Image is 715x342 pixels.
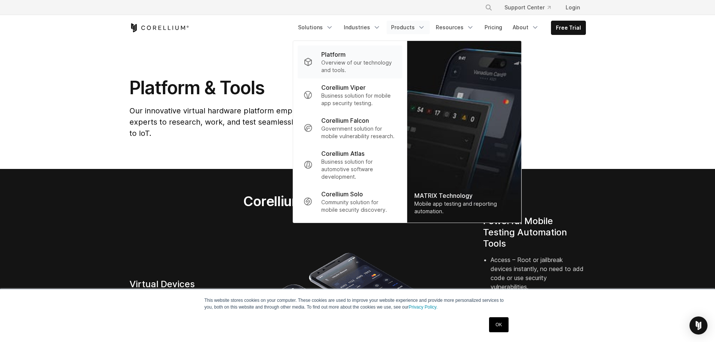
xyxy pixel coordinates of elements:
[551,21,586,35] a: Free Trial
[297,145,402,185] a: Corellium Atlas Business solution for automotive software development.
[431,21,479,34] a: Resources
[294,21,338,34] a: Solutions
[489,317,508,332] a: OK
[321,92,396,107] p: Business solution for mobile app security testing.
[321,149,364,158] p: Corellium Atlas
[321,125,396,140] p: Government solution for mobile vulnerability research.
[208,193,507,209] h2: Corellium Virtual Hardware Platform
[129,23,189,32] a: Corellium Home
[560,1,586,14] a: Login
[321,50,346,59] p: Platform
[205,297,511,310] p: This website stores cookies on your computer. These cookies are used to improve your website expe...
[414,191,513,200] div: MATRIX Technology
[129,77,429,99] h1: Platform & Tools
[508,21,543,34] a: About
[491,255,586,300] li: Access – Root or jailbreak devices instantly, no need to add code or use security vulnerabilities.
[689,316,707,334] div: Open Intercom Messenger
[321,116,369,125] p: Corellium Falcon
[321,59,396,74] p: Overview of our technology and tools.
[129,279,232,290] h4: Virtual Devices
[321,190,363,199] p: Corellium Solo
[482,1,495,14] button: Search
[297,45,402,78] a: Platform Overview of our technology and tools.
[498,1,557,14] a: Support Center
[483,215,586,249] h4: Powerful Mobile Testing Automation Tools
[409,304,438,310] a: Privacy Policy.
[297,111,402,145] a: Corellium Falcon Government solution for mobile vulnerability research.
[321,158,396,181] p: Business solution for automotive software development.
[407,41,521,223] img: Matrix_WebNav_1x
[294,21,586,35] div: Navigation Menu
[297,185,402,218] a: Corellium Solo Community solution for mobile security discovery.
[387,21,430,34] a: Products
[476,1,586,14] div: Navigation Menu
[297,78,402,111] a: Corellium Viper Business solution for mobile app security testing.
[407,41,521,223] a: MATRIX Technology Mobile app testing and reporting automation.
[339,21,385,34] a: Industries
[129,106,427,138] span: Our innovative virtual hardware platform empowers developers and security experts to research, wo...
[321,199,396,214] p: Community solution for mobile security discovery.
[414,200,513,215] div: Mobile app testing and reporting automation.
[480,21,507,34] a: Pricing
[321,83,366,92] p: Corellium Viper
